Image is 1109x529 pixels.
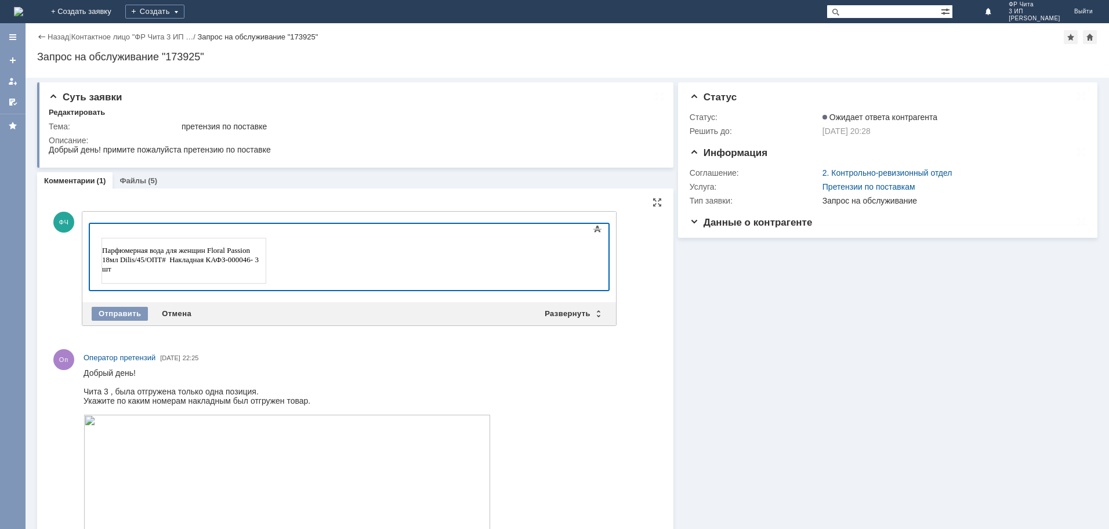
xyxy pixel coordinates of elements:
span: Информация [690,147,767,158]
div: Услуга: [690,182,820,191]
a: Создать заявку [3,51,22,70]
span: [DATE] [160,354,180,361]
div: Статус: [690,113,820,122]
div: (1) [97,176,106,185]
a: Комментарии [44,176,95,185]
div: Сделать домашней страницей [1083,30,1097,44]
a: Претензии по поставкам [822,182,915,191]
div: Запрос на обслуживание "173925" [37,51,1097,63]
span: [DATE] 20:28 [822,126,871,136]
div: | [69,32,71,41]
span: ФЧ [53,212,74,233]
div: Добавить в избранное [1064,30,1078,44]
a: 2. Контрольно-ревизионный отдел [822,168,952,177]
div: Описание: [49,136,658,145]
span: [PERSON_NAME] [1009,15,1060,22]
a: Контактное лицо "ФР Чита 3 ИП … [71,32,194,41]
a: Мои согласования [3,93,22,111]
a: Мои заявки [3,72,22,90]
span: 22:25 [183,354,199,361]
div: Редактировать [49,108,105,117]
div: Решить до: [690,126,820,136]
span: Расширенный поиск [941,5,952,16]
div: На всю страницу [655,92,664,101]
span: Оператор претензий [84,353,155,362]
span: Ожидает ответа контрагента [822,113,937,122]
div: На всю страницу [1077,217,1086,226]
span: 3 ИП [1009,8,1060,15]
span: ФР Чита [1009,1,1060,8]
div: Соглашение: [690,168,820,177]
div: (5) [148,176,157,185]
div: Запрос на обслуживание [822,196,1079,205]
div: / [71,32,198,41]
a: Оператор претензий [84,352,155,364]
span: Суть заявки [49,92,122,103]
span: Данные о контрагенте [690,217,813,228]
div: На всю страницу [1077,147,1086,157]
div: претензия по поставке [182,122,655,131]
span: Статус [690,92,737,103]
span: Показать панель инструментов [590,222,604,236]
a: Назад [48,32,69,41]
div: Запрос на обслуживание "173925" [197,32,318,41]
img: logo [14,7,23,16]
a: Перейти на домашнюю страницу [14,7,23,16]
div: На всю страницу [653,198,662,207]
td: Парфюмерная вода для женщин Floral Passion 18мл Dilis/45/ОПТ# Накладная КАФЗ-000046- 3 шт [5,15,169,60]
div: На всю страницу [1077,92,1086,101]
div: Создать [125,5,184,19]
a: Файлы [119,176,146,185]
div: Тип заявки: [690,196,820,205]
div: Тема: [49,122,179,131]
